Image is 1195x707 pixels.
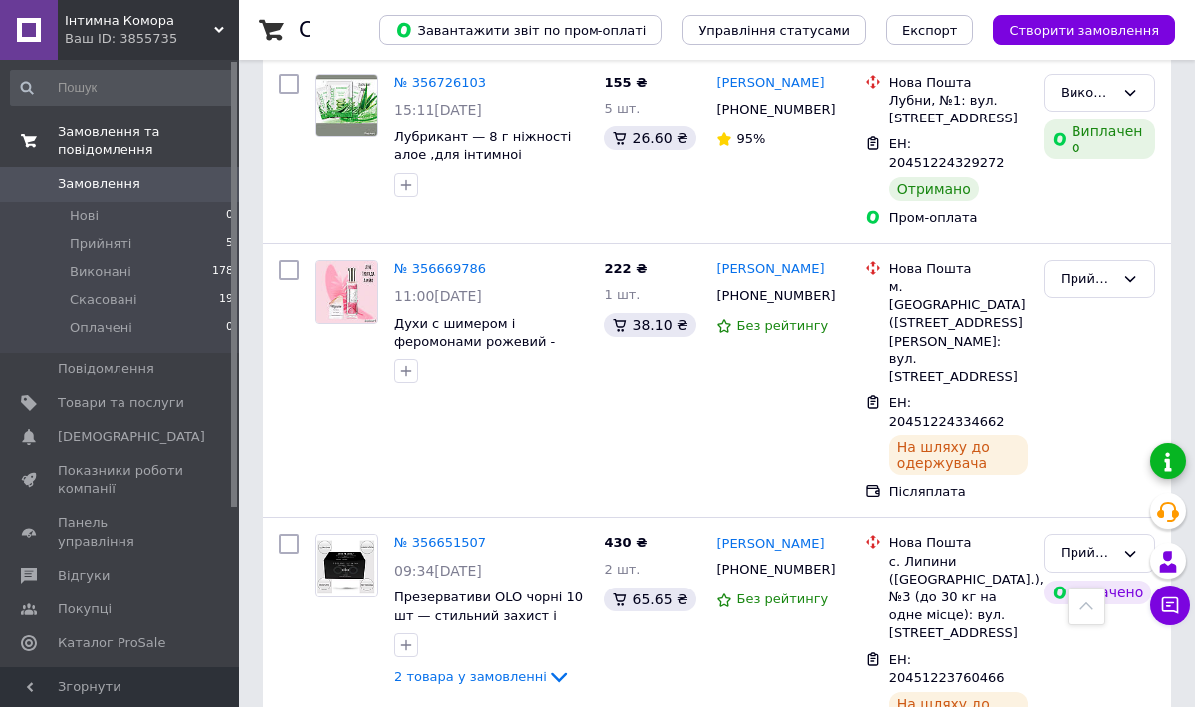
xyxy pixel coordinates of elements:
[315,74,378,137] a: Фото товару
[315,260,378,324] a: Фото товару
[394,589,583,641] a: Презервативи OLO чорні 10 шт — стильний захист і максимальне задоволення
[1061,543,1114,564] div: Прийнято
[394,75,486,90] a: № 356726103
[58,360,154,378] span: Повідомлення
[973,22,1175,37] a: Створити замовлення
[889,260,1028,278] div: Нова Пошта
[226,207,233,225] span: 0
[712,557,834,583] div: [PHONE_NUMBER]
[58,514,184,550] span: Панель управління
[716,535,824,554] a: [PERSON_NAME]
[604,562,640,577] span: 2 шт.
[604,588,695,611] div: 65.65 ₴
[299,18,501,42] h1: Список замовлень
[682,15,866,45] button: Управління статусами
[317,535,376,596] img: Фото товару
[315,534,378,597] a: Фото товару
[716,74,824,93] a: [PERSON_NAME]
[889,74,1028,92] div: Нова Пошта
[736,318,828,333] span: Без рейтингу
[889,209,1028,227] div: Пром-оплата
[1150,586,1190,625] button: Чат з покупцем
[394,102,482,118] span: 15:11[DATE]
[70,207,99,225] span: Нові
[889,553,1028,643] div: с. Липини ([GEOGRAPHIC_DATA].), №3 (до 30 кг на одне місце): вул. [STREET_ADDRESS]
[226,235,233,253] span: 5
[604,287,640,302] span: 1 шт.
[394,129,571,218] a: Лубрикант — 8 г ніжності алое ,для інтимноі близькості,мастило для комфортного сексу,приємне ковз...
[70,319,132,337] span: Оплачені
[604,313,695,337] div: 38.10 ₴
[604,101,640,116] span: 5 шт.
[889,483,1028,501] div: Післяплата
[70,263,131,281] span: Виконані
[58,175,140,193] span: Замовлення
[886,15,974,45] button: Експорт
[604,261,647,276] span: 222 ₴
[394,669,571,684] a: 2 товара у замовленні
[889,177,979,201] div: Отримано
[394,316,597,386] a: Духи с шимером і феромонами рожевий - аромат-привабливість,сексуальність,
[58,600,112,618] span: Покупці
[394,669,547,684] span: 2 товара у замовленні
[58,428,205,446] span: [DEMOGRAPHIC_DATA]
[70,235,131,253] span: Прийняті
[736,591,828,606] span: Без рейтингу
[993,15,1175,45] button: Створити замовлення
[70,291,137,309] span: Скасовані
[1061,83,1114,104] div: Виконано
[395,21,646,39] span: Завантажити звіт по пром-оплаті
[316,75,377,136] img: Фото товару
[889,652,1005,686] span: ЕН: 20451223760466
[889,92,1028,127] div: Лубни, №1: вул. [STREET_ADDRESS]
[889,534,1028,552] div: Нова Пошта
[1061,269,1114,290] div: Прийнято
[10,70,235,106] input: Пошук
[736,131,765,146] span: 95%
[604,75,647,90] span: 155 ₴
[394,261,486,276] a: № 356669786
[1044,119,1155,159] div: Виплачено
[889,278,1028,386] div: м. [GEOGRAPHIC_DATA] ([STREET_ADDRESS][PERSON_NAME]: вул. [STREET_ADDRESS]
[1009,23,1159,38] span: Створити замовлення
[889,435,1028,475] div: На шляху до одержувача
[226,319,233,337] span: 0
[58,462,184,498] span: Показники роботи компанії
[394,535,486,550] a: № 356651507
[65,30,239,48] div: Ваш ID: 3855735
[58,567,110,585] span: Відгуки
[1044,581,1151,604] div: Оплачено
[604,126,695,150] div: 26.60 ₴
[219,291,233,309] span: 19
[212,263,233,281] span: 178
[316,261,377,323] img: Фото товару
[58,394,184,412] span: Товари та послуги
[58,123,239,159] span: Замовлення та повідомлення
[889,395,1005,429] span: ЕН: 20451224334662
[58,634,165,652] span: Каталог ProSale
[712,97,834,122] div: [PHONE_NUMBER]
[379,15,662,45] button: Завантажити звіт по пром-оплаті
[394,288,482,304] span: 11:00[DATE]
[889,136,1005,170] span: ЕН: 20451224329272
[902,23,958,38] span: Експорт
[712,283,834,309] div: [PHONE_NUMBER]
[394,563,482,579] span: 09:34[DATE]
[65,12,214,30] span: Інтимна Комора
[698,23,850,38] span: Управління статусами
[716,260,824,279] a: [PERSON_NAME]
[604,535,647,550] span: 430 ₴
